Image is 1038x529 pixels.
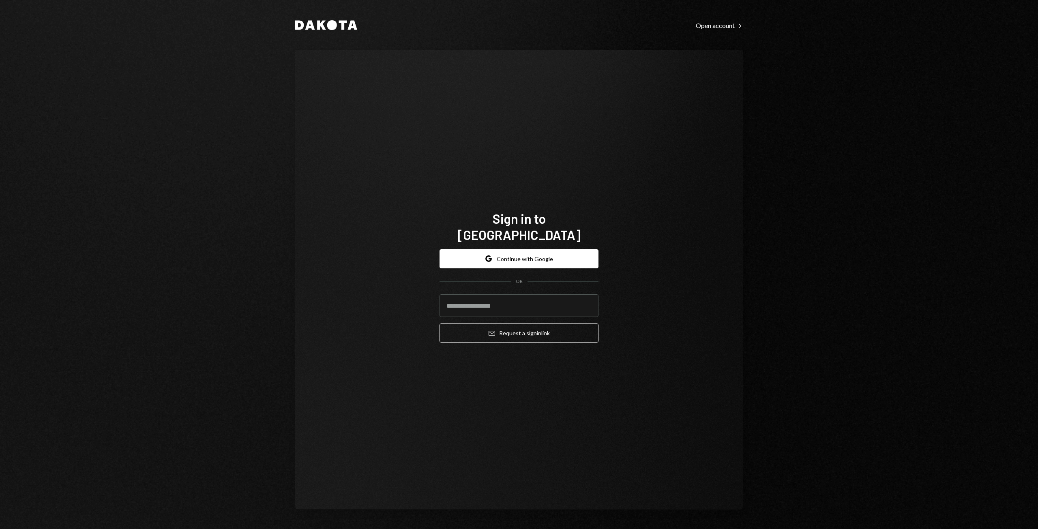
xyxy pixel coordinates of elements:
[440,323,598,343] button: Request a signinlink
[440,249,598,268] button: Continue with Google
[582,301,592,311] keeper-lock: Open Keeper Popup
[516,278,523,285] div: OR
[696,21,743,30] a: Open account
[440,210,598,243] h1: Sign in to [GEOGRAPHIC_DATA]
